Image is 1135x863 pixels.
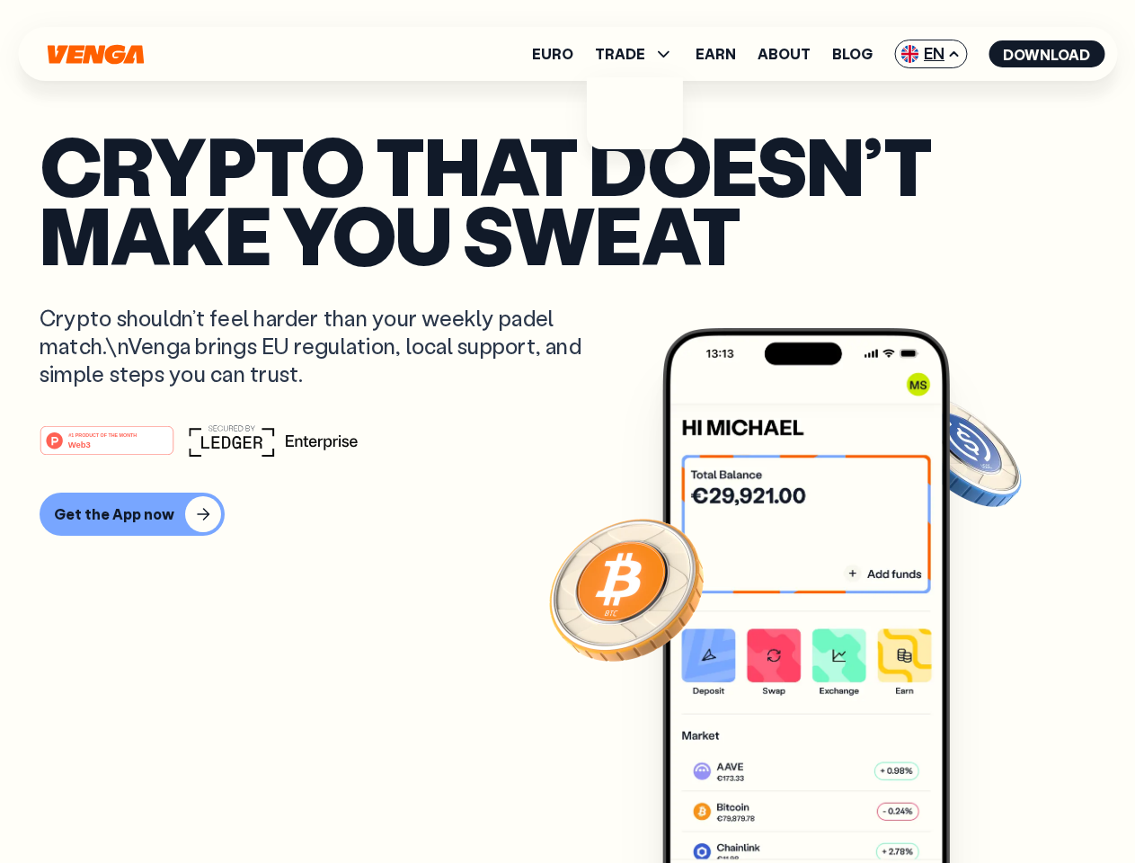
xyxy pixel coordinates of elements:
[40,436,174,459] a: #1 PRODUCT OF THE MONTHWeb3
[989,40,1104,67] button: Download
[45,44,146,65] svg: Home
[758,47,811,61] a: About
[40,304,607,388] p: Crypto shouldn’t feel harder than your weekly padel match.\nVenga brings EU regulation, local sup...
[40,130,1095,268] p: Crypto that doesn’t make you sweat
[894,40,967,68] span: EN
[40,493,1095,536] a: Get the App now
[900,45,918,63] img: flag-uk
[68,431,137,437] tspan: #1 PRODUCT OF THE MONTH
[545,508,707,670] img: Bitcoin
[595,47,645,61] span: TRADE
[696,47,736,61] a: Earn
[54,505,174,523] div: Get the App now
[832,47,873,61] a: Blog
[896,387,1025,516] img: USDC coin
[595,43,674,65] span: TRADE
[68,439,91,449] tspan: Web3
[532,47,573,61] a: Euro
[40,493,225,536] button: Get the App now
